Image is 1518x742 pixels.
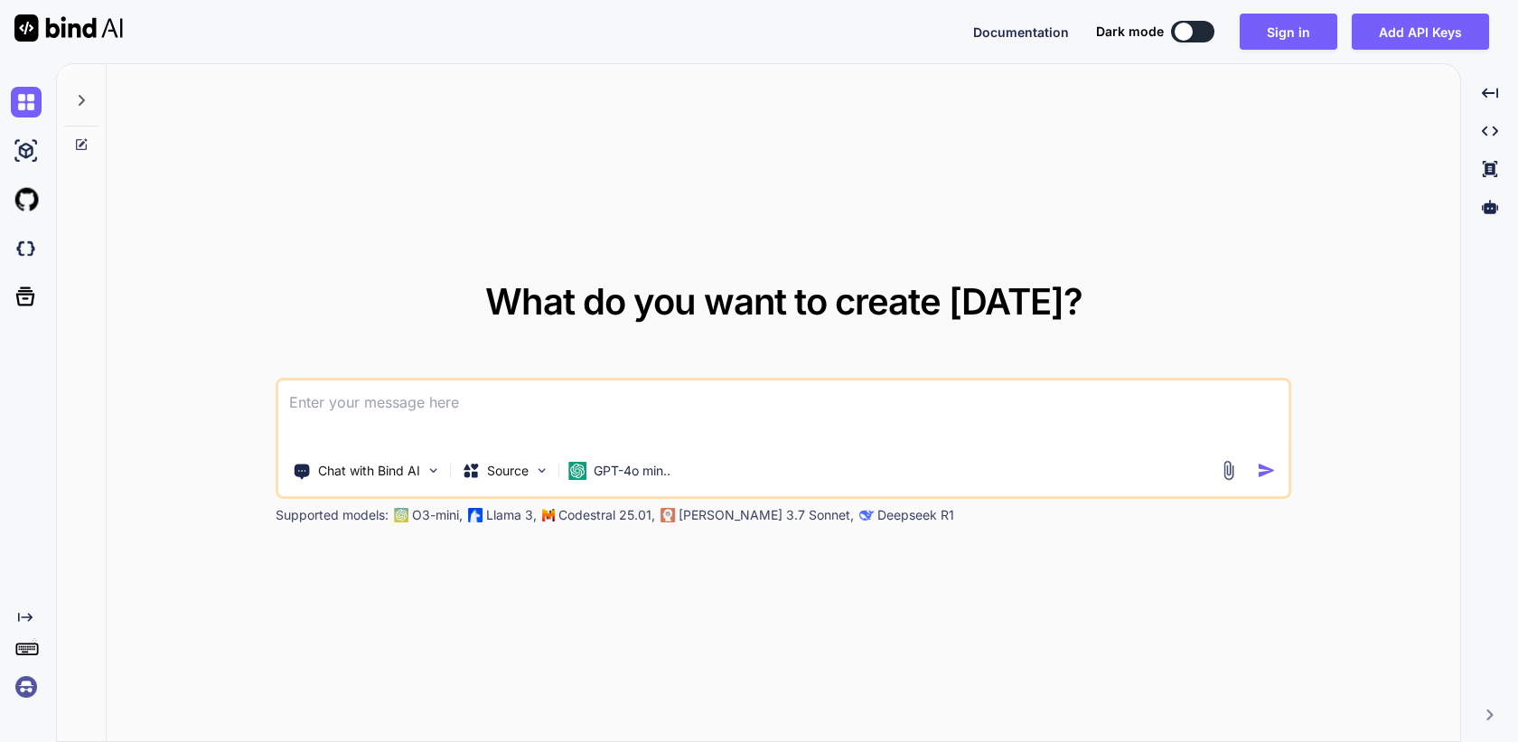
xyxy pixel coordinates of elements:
img: icon [1257,461,1276,480]
p: GPT-4o min.. [594,462,670,480]
img: ai-studio [11,136,42,166]
button: Sign in [1240,14,1337,50]
button: Add API Keys [1352,14,1489,50]
p: Deepseek R1 [877,506,954,524]
img: attachment [1218,460,1239,481]
img: darkCloudIdeIcon [11,233,42,264]
span: What do you want to create [DATE]? [485,279,1082,324]
p: [PERSON_NAME] 3.7 Sonnet, [679,506,854,524]
p: Supported models: [276,506,389,524]
p: Chat with Bind AI [318,462,420,480]
img: claude [859,508,874,522]
button: Documentation [973,23,1069,42]
img: Bind AI [14,14,123,42]
img: Pick Tools [426,463,441,478]
img: GPT-4o mini [568,462,586,480]
p: O3-mini, [412,506,463,524]
img: githubLight [11,184,42,215]
img: claude [661,508,675,522]
p: Source [487,462,529,480]
p: Codestral 25.01, [558,506,655,524]
img: chat [11,87,42,117]
img: signin [11,672,42,702]
img: GPT-4 [394,508,408,522]
span: Documentation [973,24,1069,40]
img: Llama2 [468,508,483,522]
span: Dark mode [1096,23,1164,41]
img: Mistral-AI [542,509,555,521]
p: Llama 3, [486,506,537,524]
img: Pick Models [534,463,549,478]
